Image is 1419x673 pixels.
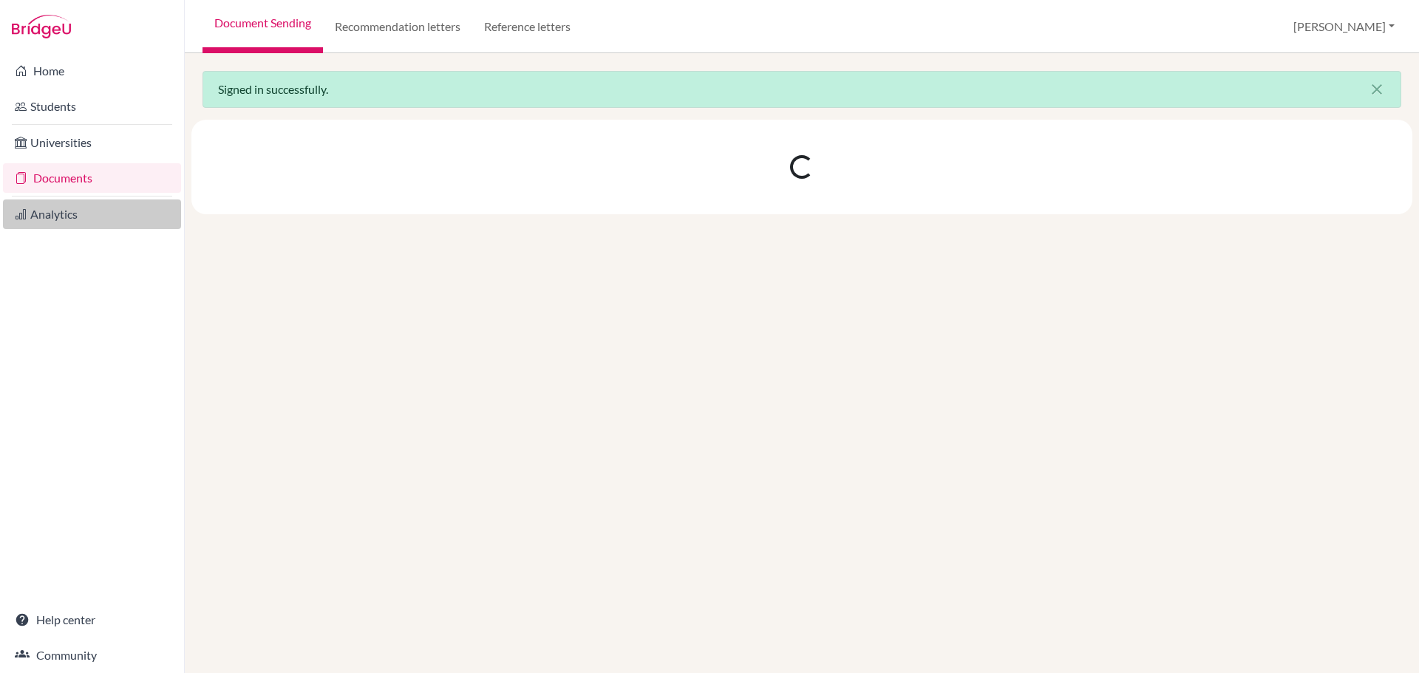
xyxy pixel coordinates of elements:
a: Help center [3,605,181,635]
a: Home [3,56,181,86]
i: close [1368,81,1386,98]
a: Universities [3,128,181,157]
button: [PERSON_NAME] [1287,13,1401,41]
img: Bridge-U [12,15,71,38]
a: Students [3,92,181,121]
a: Documents [3,163,181,193]
a: Analytics [3,199,181,229]
a: Community [3,640,181,670]
div: Signed in successfully. [203,71,1401,108]
button: Close [1353,72,1401,107]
